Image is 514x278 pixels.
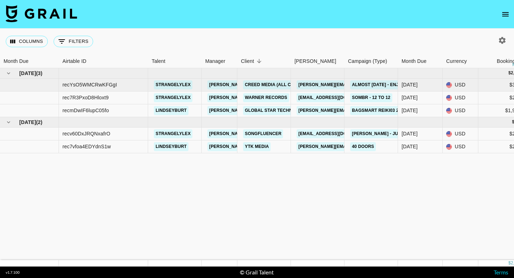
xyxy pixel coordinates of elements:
a: [PERSON_NAME][EMAIL_ADDRESS][DOMAIN_NAME] [207,142,324,151]
button: hide children [4,117,14,127]
div: © Grail Talent [240,269,274,276]
a: [EMAIL_ADDRESS][DOMAIN_NAME] [297,129,377,138]
a: strangelylex [154,129,192,138]
div: Aug '25 [402,81,418,88]
a: [PERSON_NAME][EMAIL_ADDRESS][DOMAIN_NAME] [207,129,324,138]
span: ( 2 ) [36,119,42,126]
a: Songfluencer [243,129,283,138]
div: Aug '25 [402,107,418,114]
div: v 1.7.100 [6,270,20,275]
div: USD [443,79,478,91]
button: Sort [254,56,264,66]
button: hide children [4,68,14,78]
div: rec7R3PxoD8Hloxt9 [62,94,109,101]
div: Manager [205,54,225,68]
div: Month Due [398,54,443,68]
a: BAGSMART REIKI03 25Q3 CAMPAIGN [350,106,433,115]
div: Sep '25 [402,130,418,137]
a: sombr - 12 to 12 [350,93,392,102]
div: Campaign (Type) [348,54,387,68]
a: YTK Media [243,142,271,151]
button: Show filters [54,36,93,47]
div: Campaign (Type) [344,54,398,68]
div: Booker [291,54,344,68]
a: GLOBAL STAR Technology Canada LTD [243,106,339,115]
div: Airtable ID [62,54,86,68]
button: Select columns [6,36,48,47]
div: Month Due [402,54,427,68]
button: open drawer [498,7,513,21]
a: Terms [494,269,508,275]
a: [PERSON_NAME][EMAIL_ADDRESS][DOMAIN_NAME] [207,93,324,102]
a: strangelylex [154,93,192,102]
a: [PERSON_NAME][EMAIL_ADDRESS][DOMAIN_NAME] [297,80,413,89]
a: [EMAIL_ADDRESS][DOMAIN_NAME] [297,93,377,102]
div: USD [443,91,478,104]
a: lindseyburt [154,142,188,151]
div: $ [508,70,511,76]
div: Client [241,54,254,68]
span: [DATE] [19,70,36,77]
div: Manager [202,54,237,68]
a: [PERSON_NAME][EMAIL_ADDRESS][DOMAIN_NAME] [207,106,324,115]
img: Grail Talent [6,5,77,22]
a: [PERSON_NAME] - Just Two Girls [350,129,432,138]
a: Creed Media (All Campaigns) [243,80,317,89]
div: USD [443,140,478,153]
span: [DATE] [19,119,36,126]
div: Sep '25 [402,143,418,150]
div: Talent [148,54,202,68]
div: Airtable ID [59,54,148,68]
div: recmDwIF6lupC05fo [62,107,109,114]
div: Aug '25 [402,94,418,101]
a: 40 Doors [350,142,376,151]
div: $ [508,260,511,266]
div: rec7vfoa4EDYdnS1w [62,143,111,150]
a: [PERSON_NAME][EMAIL_ADDRESS][DOMAIN_NAME] [207,80,324,89]
div: Month Due [4,54,29,68]
a: [PERSON_NAME][EMAIL_ADDRESS][DOMAIN_NAME] [297,142,413,151]
div: recv60DxJRQNxafrO [62,130,110,137]
a: strangelylex [154,80,192,89]
div: Currency [446,54,467,68]
a: [PERSON_NAME][EMAIL_ADDRESS][PERSON_NAME][DOMAIN_NAME] [297,106,450,115]
div: USD [443,104,478,117]
div: Client [237,54,291,68]
div: [PERSON_NAME] [294,54,336,68]
div: Currency [443,54,478,68]
span: ( 3 ) [36,70,42,77]
div: Talent [152,54,165,68]
div: USD [443,128,478,140]
div: recYsO5WMCRwKFGgI [62,81,117,88]
a: Warner Records [243,93,289,102]
a: Almost [DATE] - Enjoy the Ride [350,80,428,89]
a: lindseyburt [154,106,188,115]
